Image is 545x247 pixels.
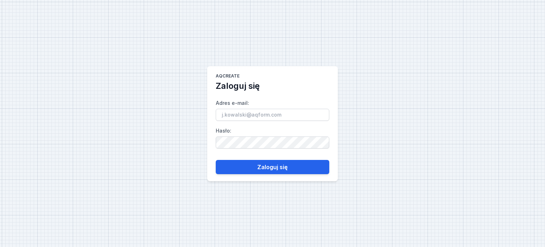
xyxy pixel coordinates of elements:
button: Zaloguj się [216,160,329,174]
label: Adres e-mail : [216,97,329,121]
label: Hasło : [216,125,329,149]
h2: Zaloguj się [216,80,260,92]
input: Hasło: [216,136,329,149]
h1: AQcreate [216,73,240,80]
input: Adres e-mail: [216,109,329,121]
